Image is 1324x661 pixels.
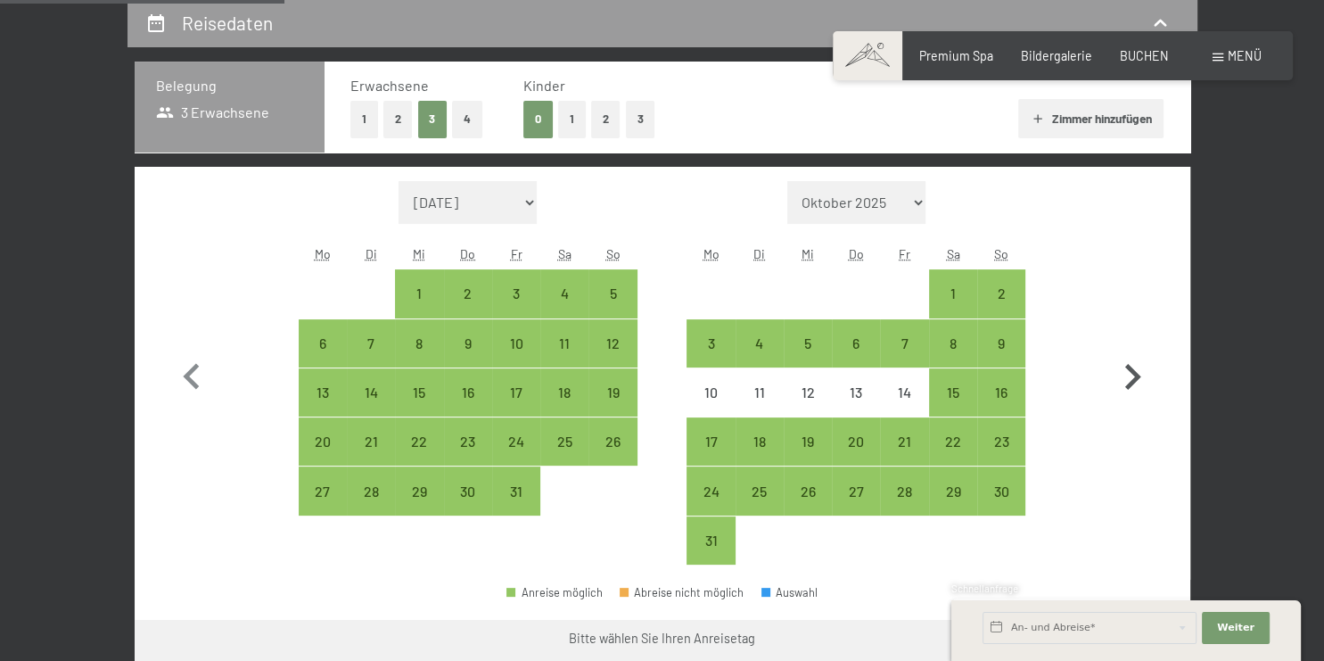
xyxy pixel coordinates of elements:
div: 2 [446,286,490,331]
div: Anreise möglich [687,319,735,368]
div: Fri Aug 21 2026 [880,417,928,466]
div: Anreise möglich [588,269,637,318]
div: Anreise möglich [395,319,443,368]
div: Sat Jul 18 2026 [540,368,588,417]
div: 31 [494,484,539,529]
div: 23 [979,434,1024,479]
div: 18 [737,434,782,479]
div: 8 [931,336,975,381]
button: Nächster Monat [1106,181,1158,566]
div: 26 [590,434,635,479]
div: Anreise möglich [736,417,784,466]
div: Anreise möglich [540,319,588,368]
div: Anreise nicht möglich [832,368,880,417]
div: 14 [882,385,926,430]
div: 14 [349,385,393,430]
abbr: Mittwoch [413,246,425,261]
div: Anreise möglich [444,417,492,466]
div: 22 [931,434,975,479]
div: Mon Aug 31 2026 [687,516,735,565]
abbr: Freitag [510,246,522,261]
div: 17 [688,434,733,479]
div: 4 [542,286,587,331]
div: Anreise möglich [687,417,735,466]
div: Anreise nicht möglich [880,368,928,417]
div: Anreise möglich [299,319,347,368]
div: 22 [397,434,441,479]
div: Fri Aug 14 2026 [880,368,928,417]
div: Fri Aug 07 2026 [880,319,928,368]
div: Anreise möglich [880,417,928,466]
abbr: Donnerstag [849,246,864,261]
div: 29 [397,484,441,529]
div: 29 [931,484,975,529]
div: Anreise möglich [736,467,784,515]
div: Anreise möglich [492,368,540,417]
div: Wed Jul 08 2026 [395,319,443,368]
span: Schnellanfrage [951,583,1018,594]
div: Thu Aug 06 2026 [832,319,880,368]
div: Anreise möglich [444,269,492,318]
span: BUCHEN [1120,48,1169,63]
div: Anreise möglich [588,417,637,466]
div: 4 [737,336,782,381]
button: Weiter [1202,612,1270,644]
abbr: Donnerstag [460,246,475,261]
div: 12 [785,385,830,430]
div: 13 [834,385,878,430]
div: 8 [397,336,441,381]
div: Mon Aug 03 2026 [687,319,735,368]
div: Anreise möglich [395,368,443,417]
div: Sun Aug 23 2026 [977,417,1025,466]
div: Anreise möglich [832,417,880,466]
div: Anreise nicht möglich [736,368,784,417]
div: Anreise möglich [299,467,347,515]
div: Tue Aug 25 2026 [736,467,784,515]
div: Mon Aug 24 2026 [687,467,735,515]
button: 2 [591,101,621,137]
abbr: Dienstag [753,246,765,261]
div: Anreise möglich [880,467,928,515]
div: Thu Aug 13 2026 [832,368,880,417]
div: Thu Aug 27 2026 [832,467,880,515]
div: Anreise möglich [687,467,735,515]
div: Anreise möglich [977,269,1025,318]
div: Anreise möglich [506,587,603,599]
div: 3 [494,286,539,331]
div: 24 [494,434,539,479]
div: Fri Jul 17 2026 [492,368,540,417]
div: Anreise möglich [540,417,588,466]
div: 17 [494,385,539,430]
abbr: Samstag [946,246,959,261]
abbr: Dienstag [366,246,377,261]
div: Anreise möglich [880,319,928,368]
div: Anreise möglich [299,417,347,466]
div: Anreise möglich [444,467,492,515]
div: Fri Jul 31 2026 [492,467,540,515]
div: Anreise möglich [929,269,977,318]
button: Zimmer hinzufügen [1018,99,1164,138]
div: 10 [494,336,539,381]
div: Anreise möglich [492,269,540,318]
button: Vorheriger Monat [166,181,218,566]
abbr: Samstag [558,246,572,261]
div: Anreise möglich [444,368,492,417]
div: 5 [785,336,830,381]
span: 3 Erwachsene [156,103,270,122]
div: 16 [446,385,490,430]
div: Anreise möglich [588,319,637,368]
div: Wed Aug 19 2026 [784,417,832,466]
div: Mon Aug 10 2026 [687,368,735,417]
div: 1 [931,286,975,331]
div: 21 [882,434,926,479]
span: Bildergalerie [1021,48,1092,63]
div: 30 [446,484,490,529]
span: Premium Spa [919,48,993,63]
div: Anreise möglich [832,467,880,515]
div: Tue Aug 04 2026 [736,319,784,368]
div: Anreise möglich [540,368,588,417]
div: Tue Jul 07 2026 [347,319,395,368]
div: Sun Jul 05 2026 [588,269,637,318]
div: 20 [300,434,345,479]
abbr: Sonntag [994,246,1008,261]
